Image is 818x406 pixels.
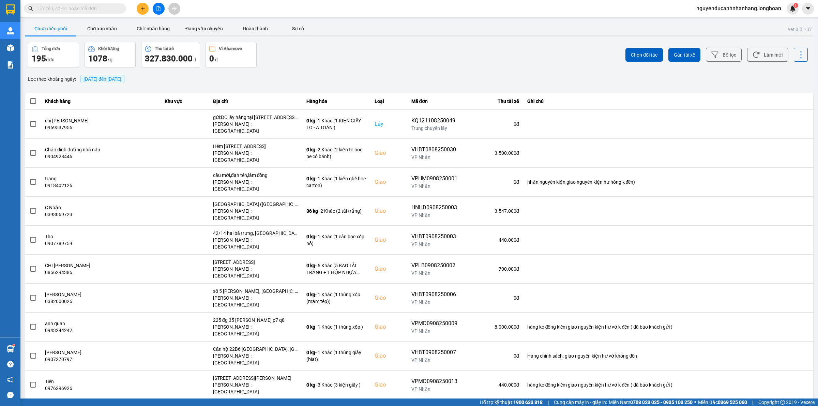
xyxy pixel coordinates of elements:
[527,324,809,330] div: hàng ko đồng kiểm giao nguyên kiện hư vỡ k đền ( đã báo khách gửi )
[718,400,747,405] strong: 0369 525 060
[466,150,519,156] div: 3.500.000 đ
[625,48,663,62] button: Chọn đối tác
[213,114,298,121] div: gửi:ĐC lấy hàng tại [STREET_ADDRESS] Nai
[306,234,315,239] span: 0 kg
[45,298,157,305] div: 0382000026
[306,233,366,247] div: - 1 Khác (1 cản bọc xốp nổ)
[213,317,298,324] div: 225 đg 35 [PERSON_NAME] p7 q8
[411,261,457,270] div: VPLB0908250002
[306,381,366,388] div: - 3 Khác (3 kiện giấy )
[466,381,519,388] div: 440.000 đ
[45,269,157,276] div: 0856294386
[13,344,15,346] sup: 1
[140,6,145,11] span: plus
[306,262,366,276] div: - 6 Khác (5 BAO TẢI TRẮNG + 1 HỘP NHỰA TRẮNG)
[674,51,695,58] span: Gán tài xế
[80,75,124,83] span: [DATE] đến [DATE]
[411,328,457,334] div: VP Nhận
[7,376,14,383] span: notification
[794,3,797,8] span: 1
[306,263,315,268] span: 0 kg
[213,381,298,395] div: [PERSON_NAME] : [GEOGRAPHIC_DATA]
[45,233,157,240] div: Thọ
[145,54,193,63] span: 327.830.000
[411,125,457,132] div: Trung chuyển lấy
[411,319,457,328] div: VPMD0908250009
[213,324,298,337] div: [PERSON_NAME] : [GEOGRAPHIC_DATA]
[7,44,14,51] img: warehouse-icon
[466,121,519,127] div: 0 đ
[411,299,457,305] div: VP Nhận
[805,5,811,12] span: caret-down
[213,208,298,221] div: [PERSON_NAME] : [GEOGRAPHIC_DATA]
[213,237,298,250] div: [PERSON_NAME] : [GEOGRAPHIC_DATA]
[466,179,519,185] div: 0 đ
[375,352,403,360] div: Giao
[209,93,302,110] th: Địa chỉ
[411,117,457,125] div: KQ121108250049
[306,292,315,297] span: 0 kg
[213,121,298,134] div: [PERSON_NAME] : [GEOGRAPHIC_DATA]
[375,149,403,157] div: Giao
[802,3,814,15] button: caret-down
[88,54,107,63] span: 1078
[527,352,809,359] div: Hàng chính sách, giao nguyên kiện hư vỡ không đền
[306,208,366,214] div: - 2 Khác (2 tải trắng)
[306,382,315,388] span: 0 kg
[45,262,157,269] div: CHỊ [PERSON_NAME]
[375,265,403,273] div: Giao
[84,76,121,82] span: 11/08/2025 đến 11/08/2025
[156,6,161,11] span: file-add
[523,93,813,110] th: Ghi chú
[466,208,519,214] div: 3.547.000 đ
[37,5,118,12] input: Tìm tên, số ĐT hoặc mã đơn
[694,401,696,404] span: ⚪️
[213,352,298,366] div: [PERSON_NAME] : [GEOGRAPHIC_DATA]
[179,22,230,35] button: Đang vận chuyển
[45,124,157,131] div: 0969537955
[213,179,298,192] div: [PERSON_NAME] : [GEOGRAPHIC_DATA]
[411,357,457,363] div: VP Nhận
[213,288,298,295] div: số 5 [PERSON_NAME], [GEOGRAPHIC_DATA], [GEOGRAPHIC_DATA]
[32,54,46,63] span: 195
[98,46,119,51] div: Khối lượng
[213,201,298,208] div: [GEOGRAPHIC_DATA] ([GEOGRAPHIC_DATA]) - [GEOGRAPHIC_DATA] ([GEOGRAPHIC_DATA]): 88 Quốc lộ 14, [GE...
[45,327,157,334] div: 0943244242
[306,349,366,363] div: - 1 Khác (1 thùng giấy (bia))
[411,175,457,183] div: VPHM0908250001
[45,175,157,182] div: trang
[747,48,788,62] button: Làm mới
[375,120,403,128] div: Lấy
[153,3,165,15] button: file-add
[45,320,157,327] div: anh quân
[45,153,157,160] div: 0904928446
[25,22,76,35] button: Chưa điều phối
[213,172,298,179] div: cầu mới,đạh tẻh,lâm đồng
[668,48,700,62] button: Gán tài xế
[306,324,366,330] div: - 1 Khác (1 thùng xốp )
[45,356,157,363] div: 0907270797
[7,61,14,69] img: solution-icon
[554,399,607,406] span: Cung cấp máy in - giấy in:
[306,324,315,330] span: 0 kg
[28,6,33,11] span: search
[375,294,403,302] div: Giao
[141,42,200,68] button: Thu tài xế327.830.000 đ
[306,117,366,131] div: - 1 Khác (1 KIỆN GIẤY TO - A TOÀN )
[466,324,519,330] div: 8.000.000 đ
[302,93,370,110] th: Hàng hóa
[609,399,693,406] span: Miền Nam
[411,241,457,247] div: VP Nhận
[41,93,161,110] th: Khách hàng
[548,399,549,406] span: |
[466,352,519,359] div: 0 đ
[306,147,315,152] span: 0 kg
[375,207,403,215] div: Giao
[411,348,457,357] div: VHBT0908250007
[45,385,157,392] div: 0976296926
[306,175,366,189] div: - 1 Khác (1 kiện ghế bọc carton)
[213,259,298,266] div: [STREET_ADDRESS]
[281,22,315,35] button: Sự cố
[209,53,253,64] div: đ
[375,236,403,244] div: Giao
